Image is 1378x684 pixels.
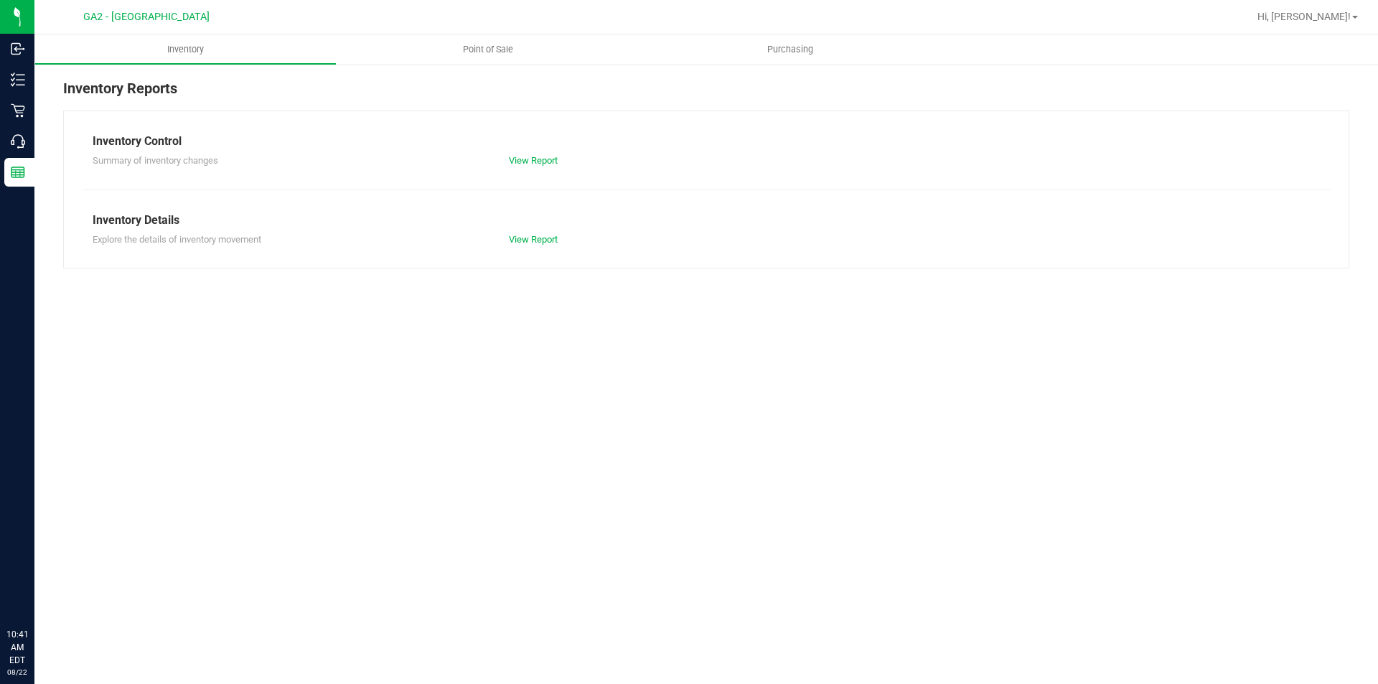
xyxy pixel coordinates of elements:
[11,103,25,118] inline-svg: Retail
[11,72,25,87] inline-svg: Inventory
[83,11,210,23] span: GA2 - [GEOGRAPHIC_DATA]
[11,134,25,149] inline-svg: Call Center
[11,42,25,56] inline-svg: Inbound
[337,34,639,65] a: Point of Sale
[11,165,25,179] inline-svg: Reports
[509,234,558,245] a: View Report
[748,43,833,56] span: Purchasing
[148,43,223,56] span: Inventory
[93,155,218,166] span: Summary of inventory changes
[93,212,1320,229] div: Inventory Details
[509,155,558,166] a: View Report
[6,667,28,678] p: 08/22
[34,34,337,65] a: Inventory
[6,628,28,667] p: 10:41 AM EDT
[639,34,941,65] a: Purchasing
[93,133,1320,150] div: Inventory Control
[444,43,533,56] span: Point of Sale
[14,569,57,612] iframe: Resource center
[93,234,261,245] span: Explore the details of inventory movement
[63,78,1349,111] div: Inventory Reports
[1257,11,1351,22] span: Hi, [PERSON_NAME]!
